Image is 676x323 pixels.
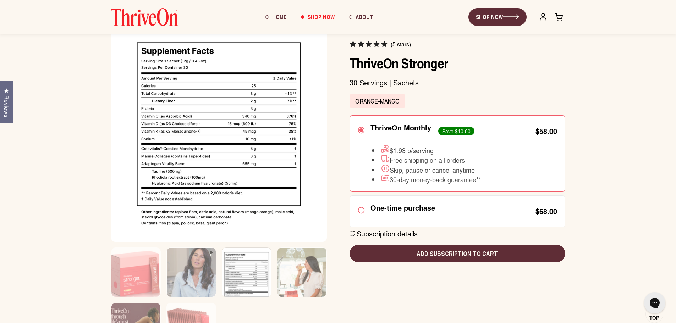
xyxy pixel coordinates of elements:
[391,41,411,48] span: (5 stars)
[649,315,659,321] span: Top
[350,245,565,262] button: Add subscription to cart
[355,249,560,258] span: Add subscription to cart
[294,7,342,27] a: Shop Now
[372,174,481,184] li: 30-day money-back guarantee**
[370,204,435,212] div: One-time purchase
[111,26,327,242] img: ThriveOn Stronger
[308,13,335,21] span: Shop Now
[356,13,373,21] span: About
[468,8,527,26] a: SHOP NOW
[641,290,669,316] iframe: Gorgias live chat messenger
[372,145,481,155] li: $1.93 p/serving
[111,248,160,307] img: Box of ThriveOn Stronger supplement with a pink design on a white background
[350,54,565,71] h1: ThriveOn Stronger
[342,7,380,27] a: About
[372,164,481,174] li: Skip, pause or cancel anytime
[350,78,565,87] p: 30 Servings | Sachets
[258,7,294,27] a: Home
[370,123,431,132] div: ThriveOn Monthly
[372,154,481,164] li: Free shipping on all orders
[2,95,11,117] span: Reviews
[357,229,418,238] div: Subscription details
[350,94,405,108] label: Orange-Mango
[438,127,474,135] div: Save $10.00
[535,208,557,215] div: $68.00
[535,128,557,135] div: $58.00
[272,13,287,21] span: Home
